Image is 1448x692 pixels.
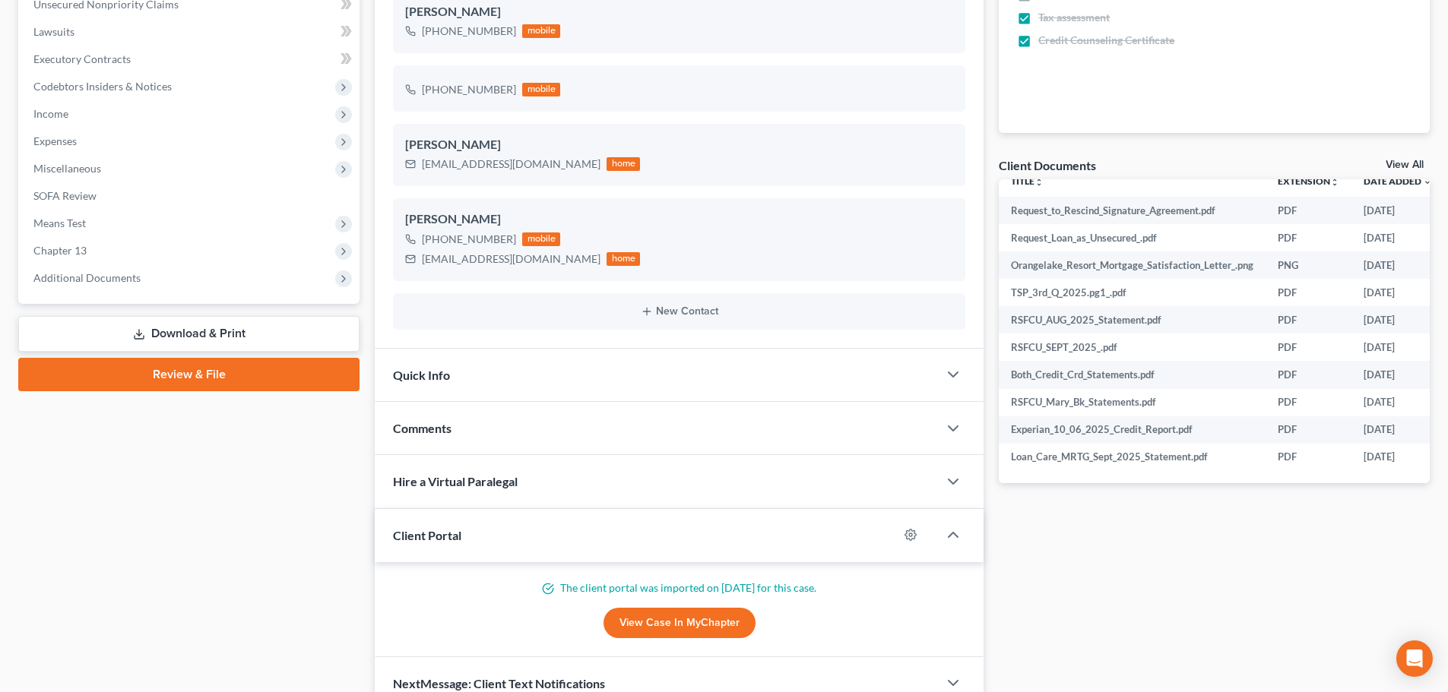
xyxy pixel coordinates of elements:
div: [EMAIL_ADDRESS][DOMAIN_NAME] [422,251,600,267]
span: NextMessage: Client Text Notifications [393,676,605,690]
span: Credit Counseling Certificate [1038,33,1174,48]
div: mobile [522,232,560,246]
td: [DATE] [1351,333,1444,361]
i: unfold_more [1330,178,1339,187]
div: [PERSON_NAME] [405,210,953,229]
td: PDF [1266,444,1351,471]
td: PDF [1266,279,1351,306]
a: Date Added expand_more [1364,175,1432,187]
td: [DATE] [1351,197,1444,224]
span: Chapter 13 [33,244,87,257]
div: Open Intercom Messenger [1396,640,1433,677]
div: [PHONE_NUMBER] [422,82,516,97]
td: [DATE] [1351,361,1444,388]
i: unfold_more [1035,178,1044,187]
div: [EMAIL_ADDRESS][DOMAIN_NAME] [422,156,600,172]
td: PDF [1266,197,1351,224]
span: Expenses [33,134,77,147]
td: [DATE] [1351,444,1444,471]
td: Both_Credit_Crd_Statements.pdf [999,361,1266,388]
span: Hire a Virtual Paralegal [393,474,518,488]
a: View All [1386,160,1424,170]
td: TSP_3rd_Q_2025.pg1_.pdf [999,279,1266,306]
td: Orangelake_Resort_Mortgage_Satisfaction_Letter_.png [999,251,1266,279]
a: Lawsuits [21,18,360,46]
td: Loan_Care_MRTG_Sept_2025_Statement.pdf [999,444,1266,471]
td: PDF [1266,224,1351,251]
td: Experian_10_06_2025_Credit_Report.pdf [999,416,1266,444]
div: [PERSON_NAME] [405,3,953,21]
a: Titleunfold_more [1011,175,1044,187]
td: RSFCU_SEPT_2025_.pdf [999,333,1266,361]
span: Additional Documents [33,271,141,284]
td: RSFCU_Mary_Bk_Statements.pdf [999,389,1266,416]
a: View Case in MyChapter [604,608,756,638]
div: mobile [522,83,560,96]
span: Client Portal [393,528,461,542]
td: [DATE] [1351,416,1444,444]
div: [PHONE_NUMBER] [422,24,516,39]
td: PDF [1266,416,1351,444]
td: PDF [1266,333,1351,361]
span: Comments [393,421,452,435]
div: home [607,252,640,266]
span: Codebtors Insiders & Notices [33,80,172,93]
a: Extensionunfold_more [1278,175,1339,187]
td: [DATE] [1351,306,1444,333]
span: Quick Info [393,368,450,382]
a: SOFA Review [21,182,360,210]
button: New Contact [405,305,953,318]
td: Request_Loan_as_Unsecured_.pdf [999,224,1266,251]
div: [PERSON_NAME] [405,136,953,154]
span: SOFA Review [33,189,97,202]
td: RSFCU_AUG_2025_Statement.pdf [999,306,1266,333]
span: Executory Contracts [33,52,131,65]
div: mobile [522,24,560,38]
a: Executory Contracts [21,46,360,73]
a: Download & Print [18,316,360,352]
div: home [607,157,640,171]
span: Tax assessment [1038,10,1110,25]
td: Request_to_Rescind_Signature_Agreement.pdf [999,197,1266,224]
p: The client portal was imported on [DATE] for this case. [393,580,965,596]
td: [DATE] [1351,251,1444,279]
td: PNG [1266,251,1351,279]
td: PDF [1266,389,1351,416]
span: Lawsuits [33,25,74,38]
td: [DATE] [1351,224,1444,251]
div: [PHONE_NUMBER] [422,232,516,247]
span: Means Test [33,216,86,229]
span: Miscellaneous [33,162,101,175]
td: [DATE] [1351,389,1444,416]
a: Review & File [18,358,360,391]
td: PDF [1266,306,1351,333]
td: PDF [1266,361,1351,388]
div: Client Documents [999,157,1096,173]
td: [DATE] [1351,279,1444,306]
span: Income [33,107,68,120]
i: expand_more [1423,178,1432,187]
